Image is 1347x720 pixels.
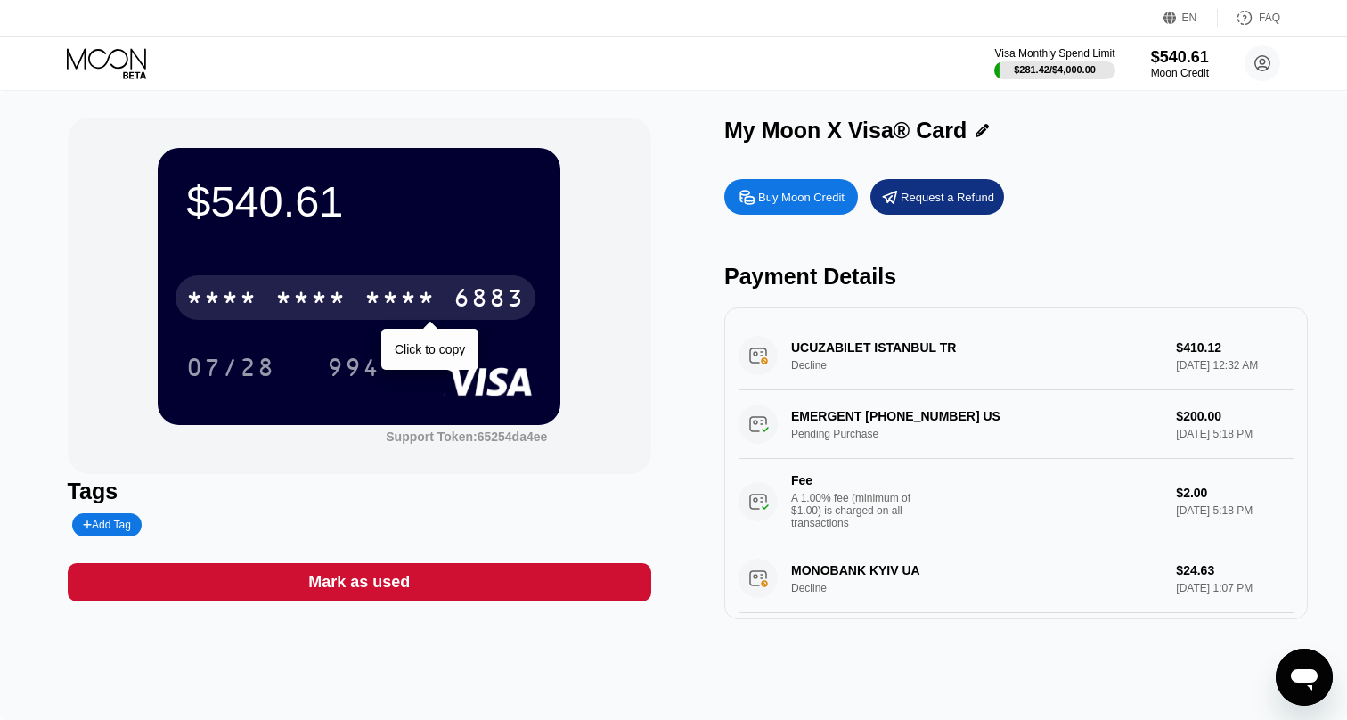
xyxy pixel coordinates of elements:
[791,492,925,529] div: A 1.00% fee (minimum of $1.00) is charged on all transactions
[1276,649,1333,706] iframe: Кнопка, открывающая окно обмена сообщениями; идет разговор
[68,479,651,504] div: Tags
[724,264,1308,290] div: Payment Details
[1163,9,1218,27] div: EN
[1218,9,1280,27] div: FAQ
[724,118,967,143] div: My Moon X Visa® Card
[83,519,131,531] div: Add Tag
[994,47,1114,60] div: Visa Monthly Spend Limit
[68,563,651,601] div: Mark as used
[901,190,994,205] div: Request a Refund
[994,47,1114,79] div: Visa Monthly Spend Limit$281.42/$4,000.00
[173,345,289,389] div: 07/28
[870,179,1004,215] div: Request a Refund
[186,356,275,384] div: 07/28
[308,572,410,593] div: Mark as used
[186,176,532,226] div: $540.61
[386,430,547,444] div: Support Token:65254da4ee
[758,190,845,205] div: Buy Moon Credit
[1259,12,1280,24] div: FAQ
[1151,48,1209,79] div: $540.61Moon Credit
[453,286,525,315] div: 6883
[1176,486,1294,500] div: $2.00
[395,342,465,356] div: Click to copy
[1182,12,1197,24] div: EN
[739,459,1294,544] div: FeeA 1.00% fee (minimum of $1.00) is charged on all transactions$2.00[DATE] 5:18 PM
[1176,504,1294,517] div: [DATE] 5:18 PM
[1151,67,1209,79] div: Moon Credit
[386,430,547,444] div: Support Token: 65254da4ee
[72,513,142,536] div: Add Tag
[1014,64,1096,75] div: $281.42 / $4,000.00
[314,345,394,389] div: 994
[791,473,916,487] div: Fee
[724,179,858,215] div: Buy Moon Credit
[1151,48,1209,67] div: $540.61
[327,356,380,384] div: 994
